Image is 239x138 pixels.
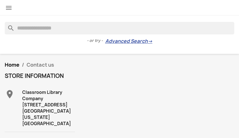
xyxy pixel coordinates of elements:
a: Advanced Search→ [105,38,152,44]
div: Classroom Library Company [STREET_ADDRESS] [GEOGRAPHIC_DATA][US_STATE] [GEOGRAPHIC_DATA] [22,89,75,127]
input: Search [5,22,234,34]
span: → [148,38,152,44]
h4: Store information [5,73,75,79]
i: search [5,22,12,29]
i:  [5,89,15,99]
i:  [5,4,12,12]
span: Contact us [27,61,54,68]
span: - or try - [87,38,105,44]
a: Home [5,61,19,68]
